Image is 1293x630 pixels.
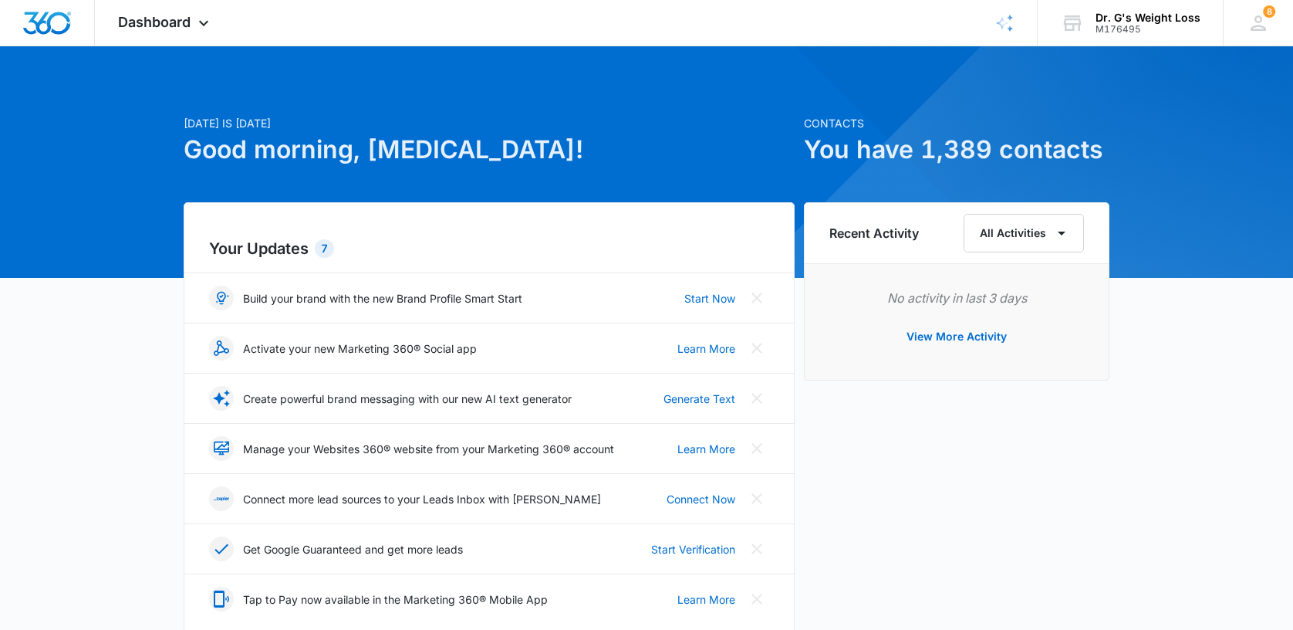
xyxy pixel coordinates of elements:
[243,340,477,357] p: Activate your new Marketing 360® Social app
[804,115,1109,131] p: Contacts
[1263,5,1275,18] span: 8
[744,286,769,310] button: Close
[744,486,769,511] button: Close
[829,224,919,242] h6: Recent Activity
[677,340,735,357] a: Learn More
[829,289,1084,307] p: No activity in last 3 days
[964,214,1084,252] button: All Activities
[891,318,1022,355] button: View More Activity
[243,591,548,608] p: Tap to Pay now available in the Marketing 360® Mobile App
[677,591,735,608] a: Learn More
[243,441,614,457] p: Manage your Websites 360® website from your Marketing 360® account
[243,541,463,557] p: Get Google Guaranteed and get more leads
[243,391,572,407] p: Create powerful brand messaging with our new AI text generator
[744,336,769,361] button: Close
[1263,5,1275,18] div: notifications count
[1096,12,1200,24] div: account name
[804,131,1109,168] h1: You have 1,389 contacts
[744,537,769,561] button: Close
[684,290,735,307] a: Start Now
[667,491,735,507] a: Connect Now
[184,115,795,131] p: [DATE] is [DATE]
[184,131,795,168] h1: Good morning, [MEDICAL_DATA]!
[243,290,522,307] p: Build your brand with the new Brand Profile Smart Start
[744,587,769,611] button: Close
[118,14,191,30] span: Dashboard
[209,237,769,260] h2: Your Updates
[315,239,334,258] div: 7
[744,386,769,411] button: Close
[243,491,601,507] p: Connect more lead sources to your Leads Inbox with [PERSON_NAME]
[744,436,769,461] button: Close
[651,541,735,557] a: Start Verification
[663,391,735,407] a: Generate Text
[677,441,735,457] a: Learn More
[1096,24,1200,35] div: account id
